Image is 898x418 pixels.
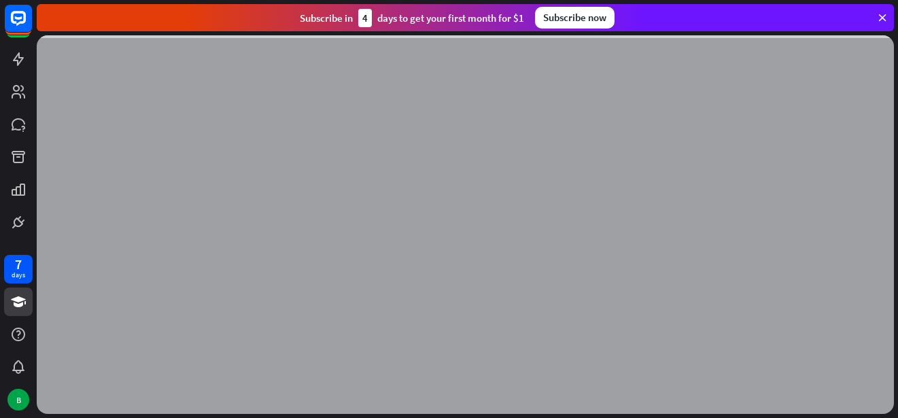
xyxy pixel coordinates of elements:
div: 4 [358,9,372,27]
a: 7 days [4,255,33,283]
div: Subscribe now [535,7,615,29]
div: days [12,271,25,280]
div: 7 [15,258,22,271]
div: B [7,389,29,411]
div: Subscribe in days to get your first month for $1 [300,9,524,27]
